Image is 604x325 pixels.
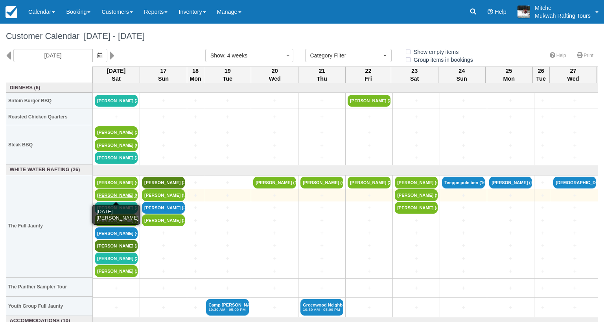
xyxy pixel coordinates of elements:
[95,152,138,164] a: [PERSON_NAME] (2)
[348,284,390,292] a: +
[206,97,249,105] a: +
[95,126,138,138] a: [PERSON_NAME] (2)
[553,113,596,121] a: +
[553,177,596,188] a: [DEMOGRAPHIC_DATA][PERSON_NAME] (7)
[253,267,296,275] a: +
[206,216,249,225] a: +
[206,284,249,292] a: +
[536,267,549,275] a: +
[553,128,596,137] a: +
[300,154,343,162] a: +
[442,141,485,150] a: +
[206,229,249,237] a: +
[553,141,596,150] a: +
[189,255,202,263] a: +
[253,97,296,105] a: +
[189,204,202,212] a: +
[253,303,296,312] a: +
[300,284,343,292] a: +
[95,202,138,214] a: [PERSON_NAME] (2)
[142,154,185,162] a: +
[206,191,249,199] a: +
[95,177,138,188] a: [PERSON_NAME] (4)
[142,267,185,275] a: +
[489,242,532,250] a: +
[189,113,202,121] a: +
[553,242,596,250] a: +
[253,204,296,212] a: +
[305,49,392,62] button: Category Filter
[536,216,549,225] a: +
[536,284,549,292] a: +
[489,113,532,121] a: +
[489,141,532,150] a: +
[348,128,390,137] a: +
[206,255,249,263] a: +
[142,229,185,237] a: +
[488,9,493,15] i: Help
[253,229,296,237] a: +
[395,97,438,105] a: +
[253,284,296,292] a: +
[489,204,532,212] a: +
[395,303,438,312] a: +
[205,49,293,62] button: Show: 4 weeks
[553,216,596,225] a: +
[142,141,185,150] a: +
[536,255,549,263] a: +
[206,154,249,162] a: +
[395,267,438,275] a: +
[95,113,138,121] a: +
[489,255,532,263] a: +
[536,141,549,150] a: +
[298,66,346,83] th: 21 Thu
[142,303,185,312] a: +
[553,284,596,292] a: +
[300,177,343,188] a: [PERSON_NAME] (4)
[79,31,145,41] span: [DATE] - [DATE]
[142,177,185,188] a: [PERSON_NAME] (2)
[142,255,185,263] a: +
[442,191,485,199] a: +
[224,52,247,59] span: : 4 weeks
[572,50,598,61] a: Print
[189,303,202,312] a: +
[391,66,438,83] th: 23 Sat
[142,128,185,137] a: +
[536,204,549,212] a: +
[553,154,596,162] a: +
[189,242,202,250] a: +
[206,267,249,275] a: +
[300,141,343,150] a: +
[6,297,93,316] th: Youth Group Full Jaunty
[536,191,549,199] a: +
[189,216,202,225] a: +
[348,191,390,199] a: +
[253,128,296,137] a: +
[189,128,202,137] a: +
[549,66,597,83] th: 27 Wed
[204,66,251,83] th: 19 Tue
[395,154,438,162] a: +
[553,204,596,212] a: +
[253,242,296,250] a: +
[489,229,532,237] a: +
[553,255,596,263] a: +
[348,267,390,275] a: +
[303,307,341,312] em: 10:30 AM - 05:00 PM
[442,204,485,212] a: +
[93,66,140,83] th: [DATE] Sat
[95,284,138,292] a: +
[489,267,532,275] a: +
[553,229,596,237] a: +
[95,303,138,312] a: +
[489,97,532,105] a: +
[536,128,549,137] a: +
[395,128,438,137] a: +
[348,255,390,263] a: +
[189,179,202,187] a: +
[189,229,202,237] a: +
[442,303,485,312] a: +
[253,141,296,150] a: +
[442,255,485,263] a: +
